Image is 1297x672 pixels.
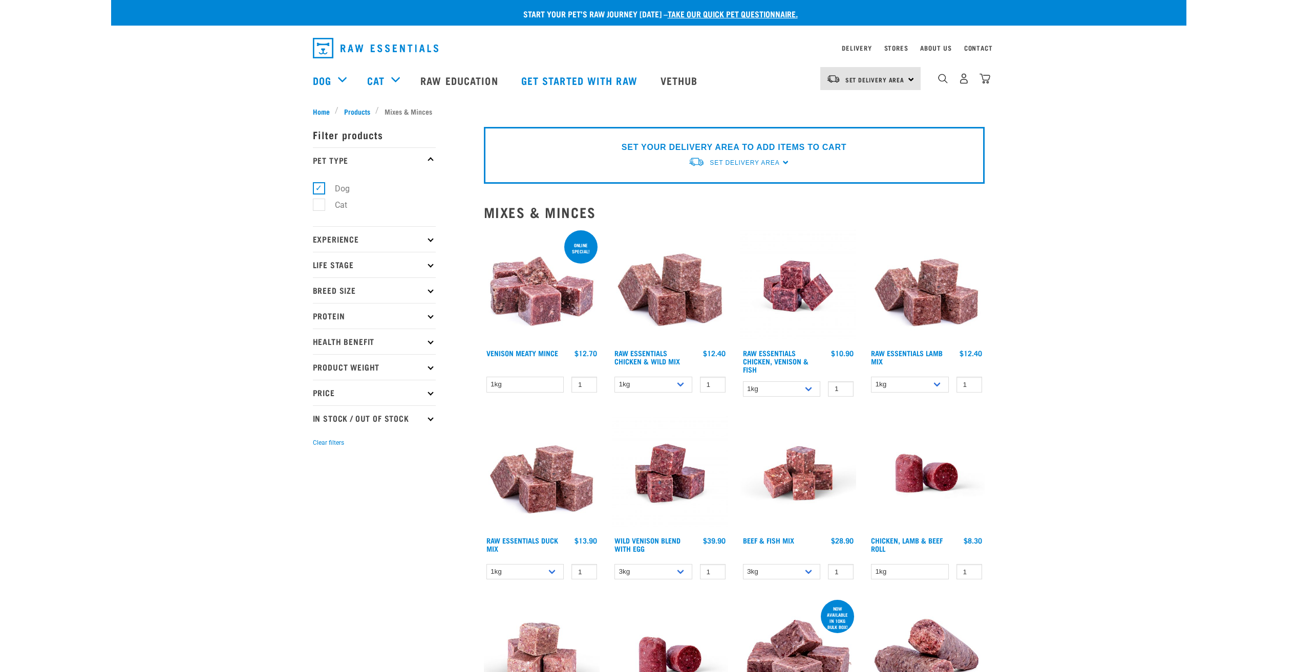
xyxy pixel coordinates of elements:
img: user.png [959,73,969,84]
a: Raw Essentials Chicken & Wild Mix [614,351,680,363]
a: Chicken, Lamb & Beef Roll [871,538,943,550]
p: Filter products [313,122,436,147]
nav: dropdown navigation [305,34,993,62]
a: Raw Education [410,60,511,101]
input: 1 [571,564,597,580]
span: Set Delivery Area [845,78,905,81]
div: now available in 10kg bulk box! [821,601,854,635]
img: Raw Essentials Chicken Lamb Beef Bulk Minced Raw Dog Food Roll Unwrapped [868,415,985,531]
input: 1 [828,381,854,397]
span: Home [313,106,330,117]
p: Start your pet’s raw journey [DATE] – [119,8,1194,20]
img: 1117 Venison Meat Mince 01 [484,228,600,344]
input: 1 [956,564,982,580]
img: home-icon@2x.png [980,73,990,84]
img: home-icon-1@2x.png [938,74,948,83]
span: Products [344,106,370,117]
nav: dropdown navigation [111,60,1186,101]
img: van-moving.png [826,74,840,83]
img: Beef Mackerel 1 [740,415,857,531]
a: Home [313,106,335,117]
img: van-moving.png [688,157,705,167]
img: Raw Essentials Logo [313,38,438,58]
div: $39.90 [703,536,726,545]
div: $12.70 [575,349,597,357]
input: 1 [956,377,982,393]
img: Chicken Venison mix 1655 [740,228,857,344]
p: Experience [313,226,436,252]
label: Dog [318,182,354,195]
div: $13.90 [575,536,597,545]
img: Venison Egg 1616 [612,415,728,531]
p: Product Weight [313,354,436,380]
div: $12.40 [960,349,982,357]
p: Breed Size [313,277,436,303]
p: Health Benefit [313,329,436,354]
div: $8.30 [964,536,982,545]
button: Clear filters [313,438,344,447]
p: Pet Type [313,147,436,173]
img: Pile Of Cubed Chicken Wild Meat Mix [612,228,728,344]
div: $10.90 [831,349,854,357]
a: Contact [964,46,993,50]
a: take our quick pet questionnaire. [668,11,798,16]
div: $28.90 [831,536,854,545]
p: SET YOUR DELIVERY AREA TO ADD ITEMS TO CART [622,141,846,154]
a: Delivery [842,46,871,50]
div: $12.40 [703,349,726,357]
div: ONLINE SPECIAL! [564,237,598,259]
a: Get started with Raw [511,60,650,101]
p: Protein [313,303,436,329]
h2: Mixes & Minces [484,204,985,220]
a: Raw Essentials Chicken, Venison & Fish [743,351,809,371]
p: Price [313,380,436,405]
a: Cat [367,73,385,88]
a: About Us [920,46,951,50]
img: ?1041 RE Lamb Mix 01 [484,415,600,531]
label: Cat [318,199,351,211]
img: ?1041 RE Lamb Mix 01 [868,228,985,344]
a: Beef & Fish Mix [743,538,794,542]
input: 1 [828,564,854,580]
a: Wild Venison Blend with Egg [614,538,681,550]
a: Products [338,106,375,117]
a: Venison Meaty Mince [486,351,558,355]
span: Set Delivery Area [710,159,779,166]
a: Stores [884,46,908,50]
input: 1 [700,377,726,393]
p: Life Stage [313,252,436,277]
a: Raw Essentials Duck Mix [486,538,558,550]
a: Vethub [650,60,711,101]
nav: breadcrumbs [313,106,985,117]
input: 1 [700,564,726,580]
input: 1 [571,377,597,393]
a: Raw Essentials Lamb Mix [871,351,943,363]
a: Dog [313,73,331,88]
p: In Stock / Out Of Stock [313,405,436,431]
